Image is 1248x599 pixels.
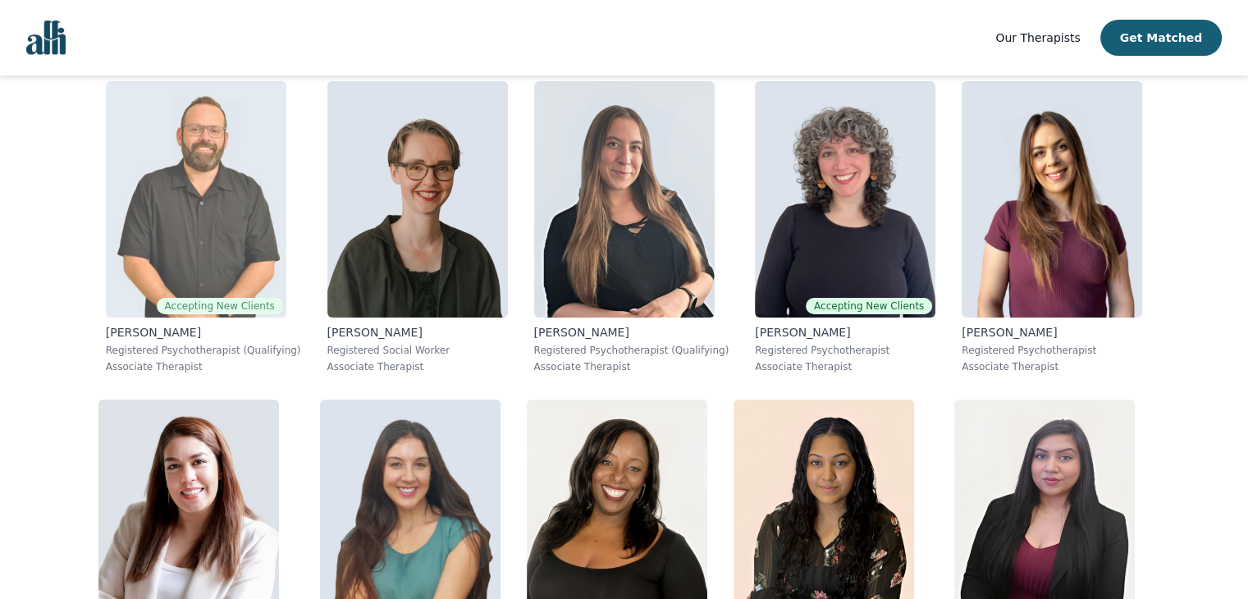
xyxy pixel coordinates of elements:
[755,360,935,373] p: Associate Therapist
[327,81,508,318] img: Claire_Cummings
[806,298,932,314] span: Accepting New Clients
[106,324,301,341] p: [PERSON_NAME]
[106,81,286,318] img: Josh_Cadieux
[962,344,1142,357] p: Registered Psychotherapist
[962,324,1142,341] p: [PERSON_NAME]
[534,360,729,373] p: Associate Therapist
[755,344,935,357] p: Registered Psychotherapist
[521,68,743,386] a: Shannon_Vokes[PERSON_NAME]Registered Psychotherapist (Qualifying)Associate Therapist
[1100,20,1222,56] button: Get Matched
[314,68,521,386] a: Claire_Cummings[PERSON_NAME]Registered Social WorkerAssociate Therapist
[742,68,949,386] a: Jordan_NardoneAccepting New Clients[PERSON_NAME]Registered PsychotherapistAssociate Therapist
[962,81,1142,318] img: Natalie_Taylor
[157,298,283,314] span: Accepting New Clients
[26,21,66,55] img: alli logo
[106,344,301,357] p: Registered Psychotherapist (Qualifying)
[534,324,729,341] p: [PERSON_NAME]
[534,81,715,318] img: Shannon_Vokes
[327,360,508,373] p: Associate Therapist
[93,68,314,386] a: Josh_CadieuxAccepting New Clients[PERSON_NAME]Registered Psychotherapist (Qualifying)Associate Th...
[995,31,1080,44] span: Our Therapists
[327,344,508,357] p: Registered Social Worker
[962,360,1142,373] p: Associate Therapist
[327,324,508,341] p: [PERSON_NAME]
[755,324,935,341] p: [PERSON_NAME]
[534,344,729,357] p: Registered Psychotherapist (Qualifying)
[755,81,935,318] img: Jordan_Nardone
[995,28,1080,48] a: Our Therapists
[106,360,301,373] p: Associate Therapist
[949,68,1155,386] a: Natalie_Taylor[PERSON_NAME]Registered PsychotherapistAssociate Therapist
